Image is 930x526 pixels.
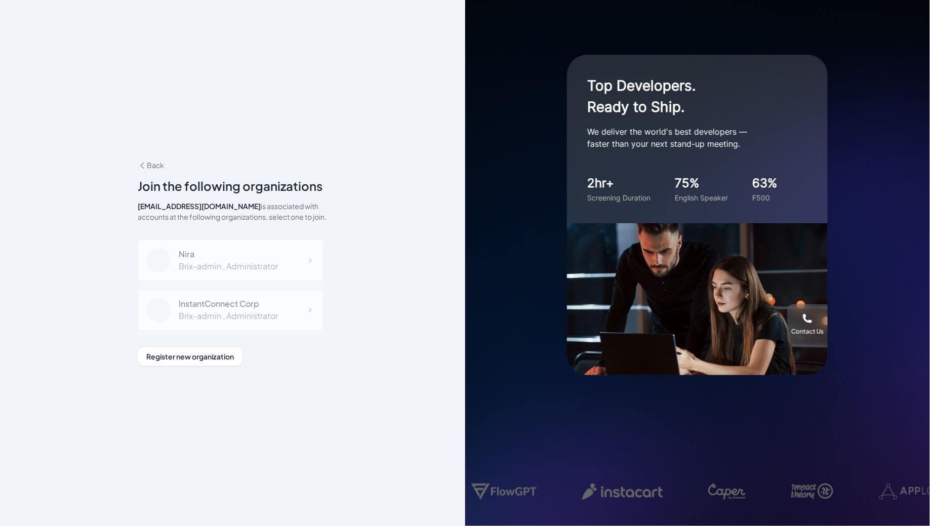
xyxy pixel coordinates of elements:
div: 2hr+ [587,174,651,192]
p: We deliver the world's best developers — faster than your next stand-up meeting. [587,126,790,150]
div: Contact Us [791,328,824,336]
span: [EMAIL_ADDRESS][DOMAIN_NAME] [138,201,261,211]
span: Back [138,160,164,170]
div: Screening Duration [587,192,651,203]
button: Contact Us [787,304,828,345]
span: Register new organization [146,352,234,361]
h1: Top Developers. Ready to Ship. [587,75,790,117]
div: English Speaker [675,192,728,203]
div: Join the following organizations [138,177,328,195]
div: F500 [752,192,778,203]
button: Register new organization [138,347,242,366]
div: 75% [675,174,728,192]
div: 63% [752,174,778,192]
